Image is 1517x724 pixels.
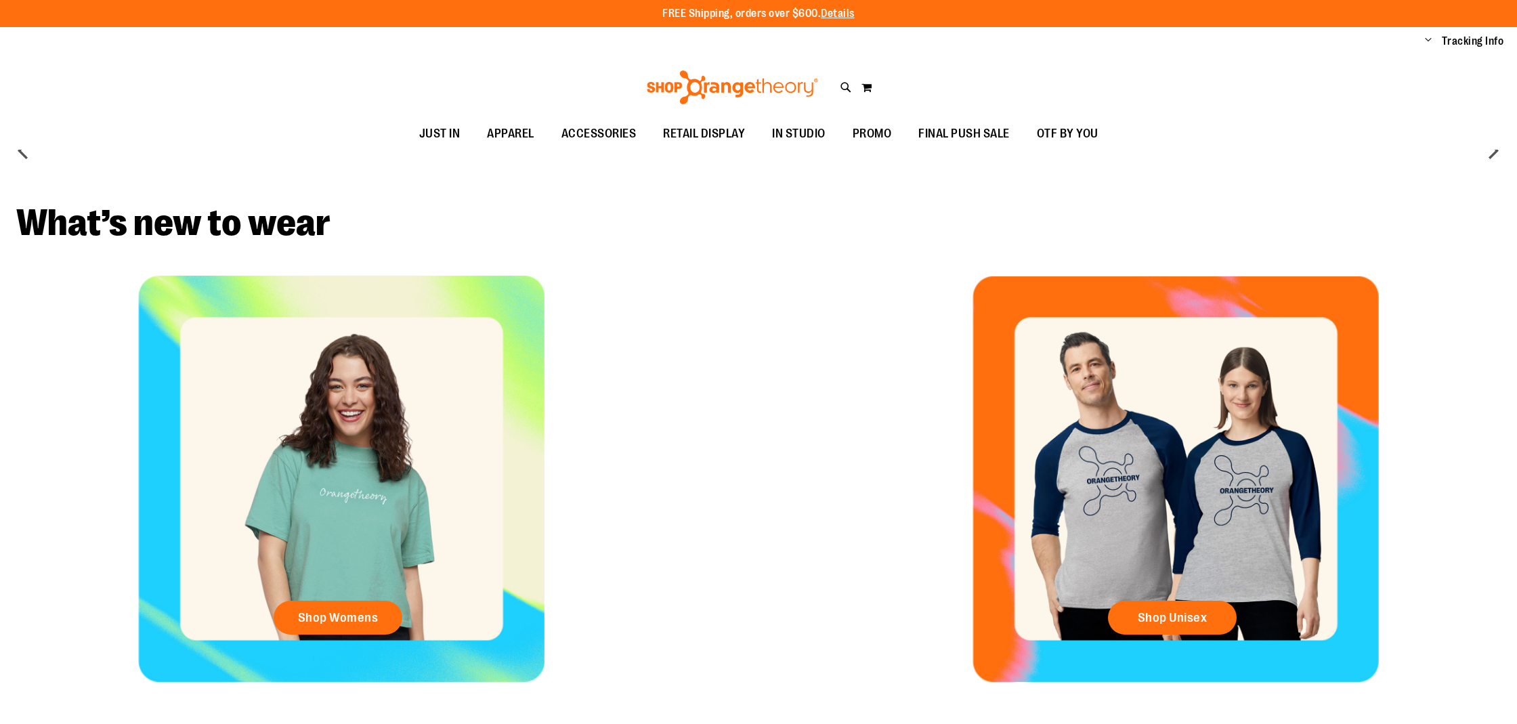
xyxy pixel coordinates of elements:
a: Shop Unisex [1108,601,1237,635]
span: IN STUDIO [772,119,826,149]
span: RETAIL DISPLAY [663,119,745,149]
span: APPAREL [487,119,534,149]
button: next [1480,137,1507,164]
span: OTF BY YOU [1037,119,1098,149]
button: Account menu [1425,35,1432,48]
span: JUST IN [419,119,461,149]
span: PROMO [853,119,892,149]
h2: What’s new to wear [16,205,1501,242]
span: Shop Womens [298,610,379,625]
a: Details [821,7,855,20]
img: Shop Orangetheory [645,70,820,104]
span: Shop Unisex [1138,610,1208,625]
span: ACCESSORIES [561,119,637,149]
a: Tracking Info [1442,34,1504,49]
button: prev [10,137,37,164]
span: FINAL PUSH SALE [918,119,1010,149]
p: FREE Shipping, orders over $600. [662,6,855,22]
a: Shop Womens [274,601,402,635]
